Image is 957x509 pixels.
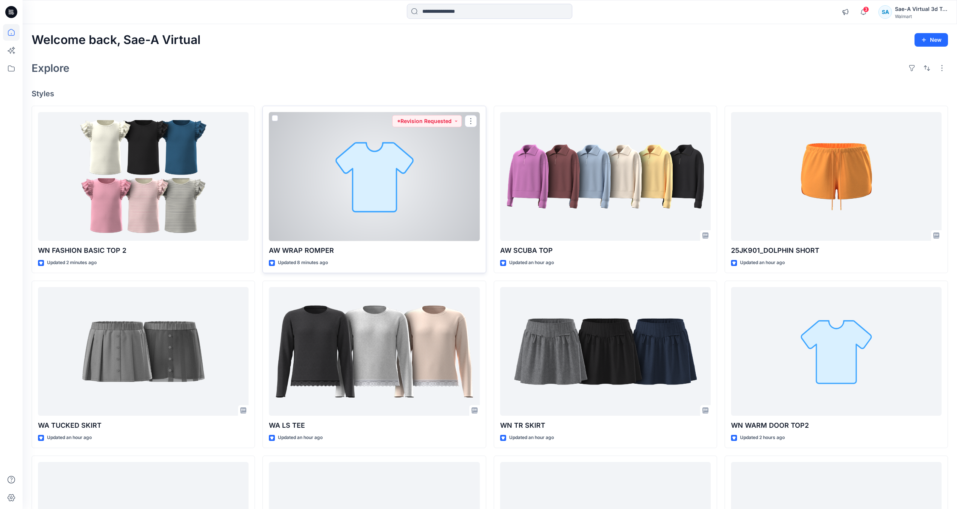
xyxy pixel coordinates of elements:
a: AW SCUBA TOP [500,112,711,241]
p: Updated an hour ago [509,259,554,267]
p: WA LS TEE [269,420,479,431]
p: WN WARM DOOR TOP2 [731,420,942,431]
div: SA [878,5,892,19]
h2: Explore [32,62,70,74]
a: WA TUCKED SKIRT [38,287,249,416]
a: WN FASHION BASIC TOP 2 [38,112,249,241]
h4: Styles [32,89,948,98]
div: Sae-A Virtual 3d Team [895,5,948,14]
span: 3 [863,6,869,12]
p: Updated an hour ago [47,434,92,442]
button: New [915,33,948,47]
p: Updated an hour ago [740,259,785,267]
p: Updated 8 minutes ago [278,259,328,267]
a: WN WARM DOOR TOP2 [731,287,942,416]
p: AW WRAP ROMPER [269,245,479,256]
p: Updated 2 minutes ago [47,259,97,267]
h2: Welcome back, Sae-A Virtual [32,33,200,47]
p: Updated 2 hours ago [740,434,785,442]
p: WA TUCKED SKIRT [38,420,249,431]
a: AW WRAP ROMPER [269,112,479,241]
p: Updated an hour ago [278,434,323,442]
a: 25JK901_DOLPHIN SHORT [731,112,942,241]
p: WN TR SKIRT [500,420,711,431]
p: Updated an hour ago [509,434,554,442]
a: WN TR SKIRT [500,287,711,416]
a: WA LS TEE [269,287,479,416]
p: 25JK901_DOLPHIN SHORT [731,245,942,256]
p: WN FASHION BASIC TOP 2 [38,245,249,256]
p: AW SCUBA TOP [500,245,711,256]
div: Walmart [895,14,948,19]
